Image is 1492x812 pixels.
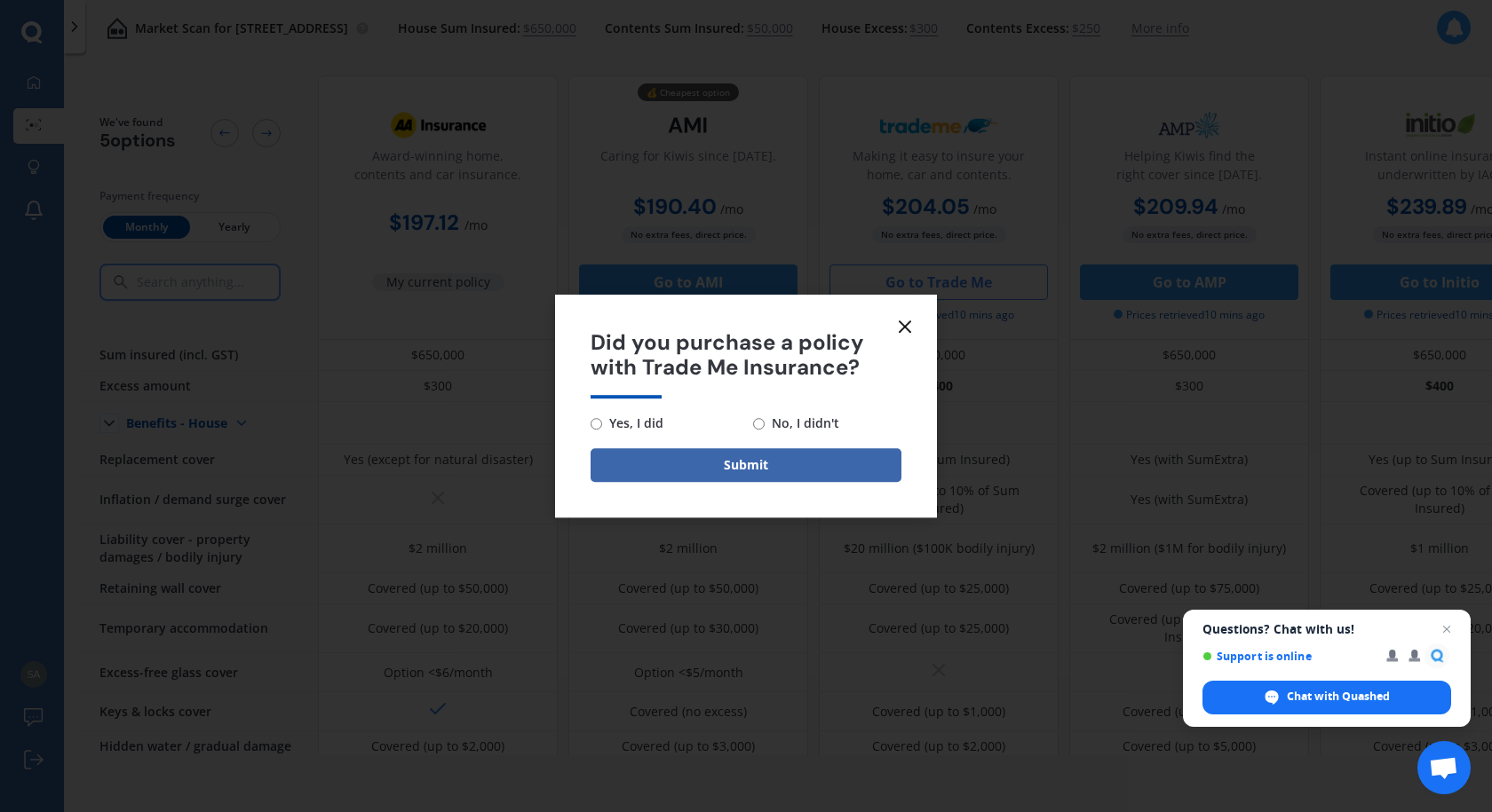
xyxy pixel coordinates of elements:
span: Questions? Chat with us! [1202,622,1451,636]
span: No, I didn't [765,413,839,434]
span: Chat with Quashed [1287,689,1390,705]
span: Support is online [1202,650,1374,663]
input: Yes, I did [591,418,602,430]
div: Chat with Quashed [1202,681,1451,714]
input: No, I didn't [753,418,765,430]
button: Submit [591,448,901,482]
span: Close chat [1436,619,1457,640]
span: Yes, I did [602,413,663,434]
span: Did you purchase a policy with Trade Me Insurance? [591,330,901,382]
div: Open chat [1417,741,1471,794]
